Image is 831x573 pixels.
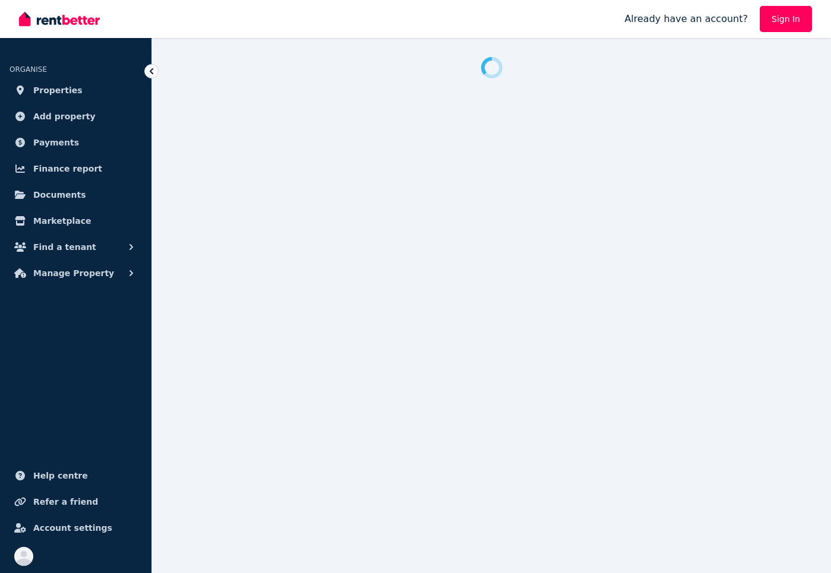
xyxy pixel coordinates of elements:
a: Finance report [10,157,142,181]
span: Already have an account? [624,12,748,26]
span: Marketplace [33,214,91,228]
span: Add property [33,109,96,124]
a: Properties [10,78,142,102]
a: Marketplace [10,209,142,233]
a: Documents [10,183,142,207]
a: Help centre [10,464,142,487]
a: Refer a friend [10,490,142,514]
span: ORGANISE [10,65,47,74]
button: Manage Property [10,261,142,285]
a: Sign In [760,6,812,32]
span: Properties [33,83,83,97]
span: Finance report [33,162,102,176]
button: Find a tenant [10,235,142,259]
span: Refer a friend [33,495,98,509]
img: RentBetter [19,10,100,28]
span: Help centre [33,468,88,483]
span: Find a tenant [33,240,96,254]
a: Add property [10,105,142,128]
span: Account settings [33,521,112,535]
a: Payments [10,131,142,154]
a: Account settings [10,516,142,540]
span: Manage Property [33,266,114,280]
span: Documents [33,188,86,202]
span: Payments [33,135,79,150]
